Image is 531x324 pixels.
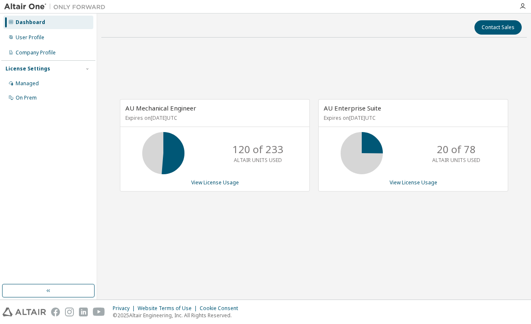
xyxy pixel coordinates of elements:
div: On Prem [16,94,37,101]
img: instagram.svg [65,308,74,316]
a: View License Usage [191,179,239,186]
p: Expires on [DATE] UTC [324,114,501,121]
img: youtube.svg [93,308,105,316]
p: ALTAIR UNITS USED [234,157,282,164]
p: ALTAIR UNITS USED [432,157,480,164]
img: linkedin.svg [79,308,88,316]
a: View License Usage [390,179,437,186]
div: Dashboard [16,19,45,26]
img: altair_logo.svg [3,308,46,316]
div: Managed [16,80,39,87]
div: Website Terms of Use [138,305,200,312]
span: AU Enterprise Suite [324,104,381,112]
p: © 2025 Altair Engineering, Inc. All Rights Reserved. [113,312,243,319]
p: 20 of 78 [437,142,476,157]
div: License Settings [5,65,50,72]
img: Altair One [4,3,110,11]
p: Expires on [DATE] UTC [125,114,302,121]
p: 120 of 233 [233,142,283,157]
img: facebook.svg [51,308,60,316]
button: Contact Sales [474,20,522,35]
div: Company Profile [16,49,56,56]
div: Privacy [113,305,138,312]
span: AU Mechanical Engineer [125,104,196,112]
div: User Profile [16,34,44,41]
div: Cookie Consent [200,305,243,312]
